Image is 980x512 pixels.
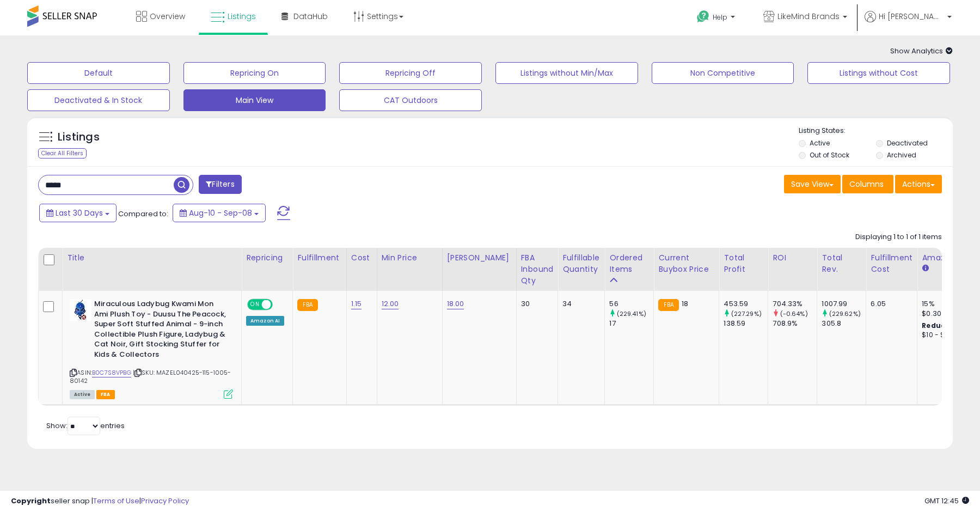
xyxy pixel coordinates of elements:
span: Compared to: [118,209,168,219]
div: 30 [521,299,550,309]
h5: Listings [58,130,100,145]
img: 41TBZNbpKgL._SL40_.jpg [70,299,91,321]
div: Displaying 1 to 1 of 1 items [855,232,942,242]
span: | SKU: MAZEL040425-115-1005-80142 [70,368,231,385]
i: Get Help [696,10,710,23]
div: 305.8 [822,319,866,328]
span: DataHub [293,11,328,22]
span: All listings currently available for purchase on Amazon [70,390,95,399]
div: 138.59 [724,319,768,328]
small: (229.62%) [829,309,861,318]
div: Repricing [246,252,288,264]
span: Overview [150,11,185,22]
a: 18.00 [447,298,464,309]
button: Actions [895,175,942,193]
span: Show Analytics [890,46,953,56]
span: Show: entries [46,420,125,431]
b: Miraculous Ladybug Kwami Mon Ami Plush Toy - Duusu The Peacock, Super Soft Stuffed Animal - 9-inc... [94,299,226,362]
span: Last 30 Days [56,208,103,218]
div: 704.33% [773,299,817,309]
small: (227.29%) [731,309,762,318]
button: CAT Outdoors [339,89,482,111]
div: Amazon AI [246,316,284,326]
div: 708.9% [773,319,817,328]
a: Hi [PERSON_NAME] [865,11,952,35]
button: Columns [842,175,893,193]
p: Listing States: [799,126,952,136]
div: Fulfillable Quantity [562,252,600,275]
div: Current Buybox Price [658,252,714,275]
div: Fulfillment [297,252,341,264]
a: 12.00 [382,298,399,309]
div: Min Price [382,252,438,264]
span: Hi [PERSON_NAME] [879,11,944,22]
div: 453.59 [724,299,768,309]
div: Cost [351,252,372,264]
button: Aug-10 - Sep-08 [173,204,266,222]
div: Ordered Items [609,252,649,275]
button: Listings without Min/Max [495,62,638,84]
button: Default [27,62,170,84]
button: Main View [183,89,326,111]
small: Amazon Fees. [922,264,928,273]
label: Out of Stock [810,150,849,160]
a: B0C7S8VPBG [92,368,131,377]
span: OFF [271,300,289,309]
div: Total Rev. [822,252,861,275]
small: FBA [297,299,317,311]
small: FBA [658,299,678,311]
button: Non Competitive [652,62,794,84]
span: ON [248,300,262,309]
button: Deactivated & In Stock [27,89,170,111]
button: Filters [199,175,241,194]
label: Archived [887,150,916,160]
button: Save View [784,175,841,193]
div: Total Profit [724,252,763,275]
div: 6.05 [871,299,909,309]
div: FBA inbound Qty [521,252,554,287]
span: Aug-10 - Sep-08 [189,208,252,218]
span: 18 [682,298,688,309]
div: Title [67,252,237,264]
button: Repricing Off [339,62,482,84]
span: Help [713,13,727,22]
span: Columns [849,179,884,190]
div: 56 [609,299,653,309]
span: FBA [96,390,115,399]
button: Listings without Cost [807,62,950,84]
div: ROI [773,252,812,264]
span: LikeMind Brands [777,11,840,22]
label: Active [810,138,830,148]
div: 17 [609,319,653,328]
div: [PERSON_NAME] [447,252,512,264]
small: (229.41%) [617,309,646,318]
button: Last 30 Days [39,204,117,222]
a: 1.15 [351,298,362,309]
div: 34 [562,299,596,309]
div: 1007.99 [822,299,866,309]
label: Deactivated [887,138,928,148]
span: Listings [228,11,256,22]
div: ASIN: [70,299,233,398]
a: Help [688,2,746,35]
div: Clear All Filters [38,148,87,159]
button: Repricing On [183,62,326,84]
div: Fulfillment Cost [871,252,912,275]
small: (-0.64%) [780,309,808,318]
